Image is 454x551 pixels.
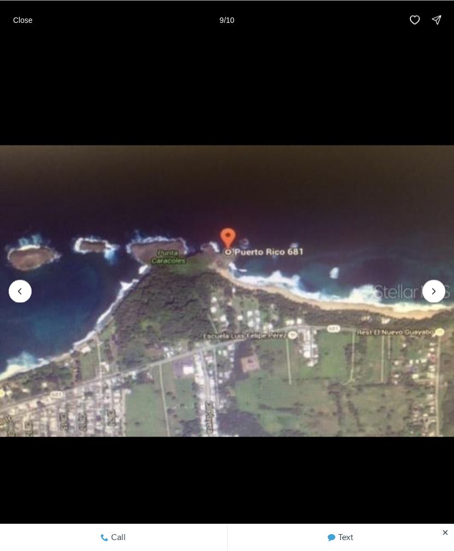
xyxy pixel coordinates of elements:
[7,9,39,31] button: Close
[219,15,234,24] p: 9 / 10
[13,15,33,24] p: Close
[9,280,32,302] button: Previous slide
[422,280,445,302] button: Next slide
